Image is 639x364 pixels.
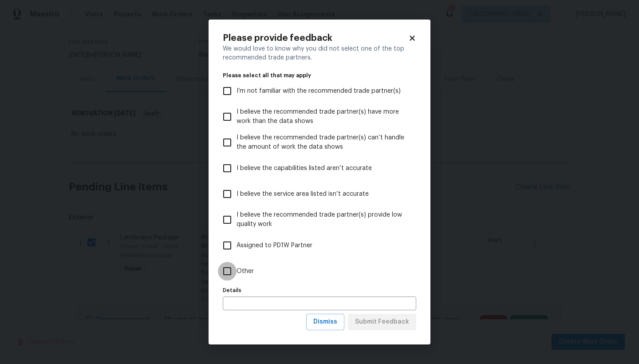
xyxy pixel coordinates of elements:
[237,107,409,126] span: I believe the recommended trade partner(s) have more work than the data shows
[237,164,372,173] span: I believe the capabilities listed aren’t accurate
[223,73,416,78] legend: Please select all that may apply
[237,87,401,96] span: I’m not familiar with the recommended trade partner(s)
[223,34,408,43] h2: Please provide feedback
[306,314,344,330] button: Dismiss
[237,241,312,250] span: Assigned to PD1W Partner
[223,44,416,62] div: We would love to know why you did not select one of the top recommended trade partners.
[237,190,369,199] span: I believe the service area listed isn’t accurate
[313,317,337,328] span: Dismiss
[237,133,409,152] span: I believe the recommended trade partner(s) can’t handle the amount of work the data shows
[237,210,409,229] span: I believe the recommended trade partner(s) provide low quality work
[223,288,416,293] label: Details
[237,267,254,276] span: Other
